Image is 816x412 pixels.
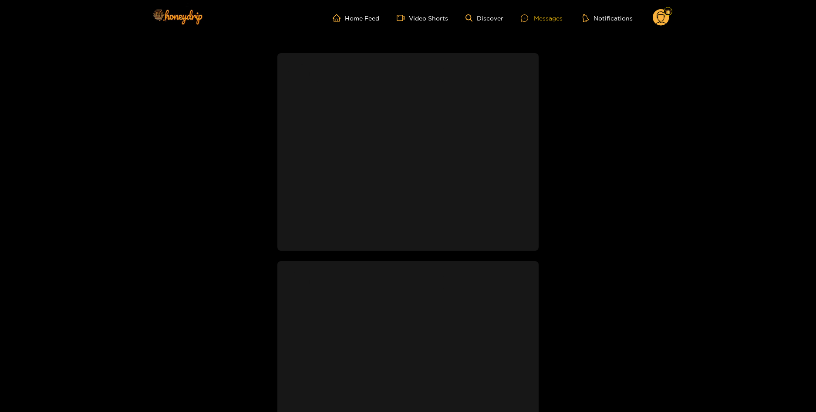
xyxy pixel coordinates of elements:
[397,14,409,22] span: video-camera
[580,14,635,22] button: Notifications
[665,9,671,14] img: Fan Level
[465,14,503,22] a: Discover
[333,14,345,22] span: home
[397,14,448,22] a: Video Shorts
[521,13,563,23] div: Messages
[333,14,379,22] a: Home Feed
